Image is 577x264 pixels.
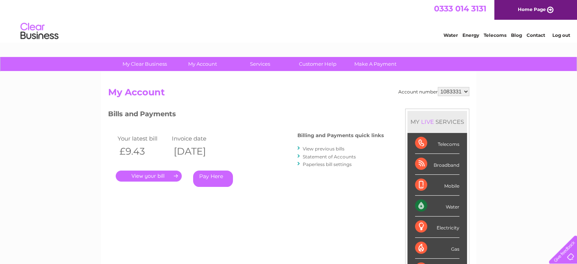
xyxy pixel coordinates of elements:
div: Clear Business is a trading name of Verastar Limited (registered in [GEOGRAPHIC_DATA] No. 3667643... [110,4,468,37]
td: Your latest bill [116,133,170,144]
td: Invoice date [170,133,225,144]
th: [DATE] [170,144,225,159]
a: My Clear Business [113,57,176,71]
a: Log out [552,32,570,38]
div: Telecoms [415,133,459,154]
th: £9.43 [116,144,170,159]
a: Water [443,32,458,38]
a: Telecoms [484,32,506,38]
a: Make A Payment [344,57,407,71]
div: Mobile [415,175,459,196]
h4: Billing and Payments quick links [297,133,384,138]
a: Energy [462,32,479,38]
a: Services [229,57,291,71]
a: Contact [527,32,545,38]
img: logo.png [20,20,59,43]
a: Paperless bill settings [303,161,352,167]
a: Blog [511,32,522,38]
div: LIVE [420,118,436,125]
div: Gas [415,238,459,259]
h2: My Account [108,87,469,101]
a: View previous bills [303,146,344,152]
a: Customer Help [286,57,349,71]
a: 0333 014 3131 [434,4,486,13]
div: Account number [398,87,469,96]
div: Water [415,196,459,217]
div: Broadband [415,154,459,175]
a: My Account [171,57,234,71]
div: Electricity [415,217,459,237]
a: Statement of Accounts [303,154,356,160]
a: . [116,171,182,182]
a: Pay Here [193,171,233,187]
div: MY SERVICES [407,111,467,133]
h3: Bills and Payments [108,109,384,122]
